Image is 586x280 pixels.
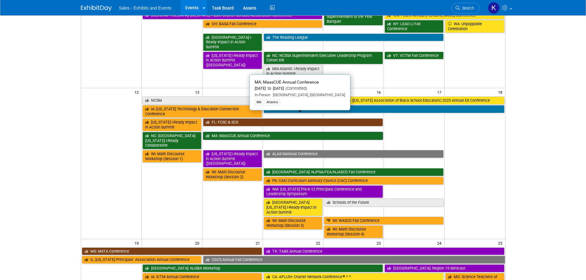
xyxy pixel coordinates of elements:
span: 17 [437,88,444,96]
a: [GEOGRAPHIC_DATA]: NJSBA Workshop [142,264,383,272]
span: 18 [497,88,505,96]
a: IA: [US_STATE] Technology & Education Connection Conference [142,105,262,118]
a: WA: Unpoppable Celebration [445,20,504,33]
a: MA: MassCUE Annual Conference [203,132,383,140]
span: 16 [376,88,384,96]
a: TX: TABE Annual Conference [264,247,504,255]
a: MS: MSTA Conference [82,247,262,255]
a: [GEOGRAPHIC_DATA] i-Ready Impact in Action Summit [203,34,262,51]
a: [US_STATE] i-Ready Impact in Action Summit [142,118,201,131]
span: Search [460,6,474,10]
a: WI: Math Discourse Workshop (Session 1) [142,150,201,163]
a: Schools of the Future [324,199,444,207]
a: WI: Math Discourse Workshop (Session 4) [324,225,383,238]
a: NCSM [142,97,323,105]
a: Mid-Atlantic i-Ready Impact in Action Summit ([GEOGRAPHIC_DATA]/[GEOGRAPHIC_DATA]) [264,65,323,87]
div: MA [255,100,263,105]
a: WI: WASCD Fall Conference [324,217,444,225]
a: Search [452,3,480,14]
span: 24 [437,239,444,247]
a: [GEOGRAPHIC_DATA]: NJPSA/FEA/NJASCD Fall Conference [264,168,444,176]
span: In-Person [255,93,270,97]
a: WI: Math Discourse Workshop (Session 2) [203,168,262,181]
a: NM: [US_STATE] Pre-K-12 Principals Conference and Leadership Symposium [264,185,383,198]
a: NC: [GEOGRAPHIC_DATA][US_STATE] i-Ready Collaborative [142,132,201,149]
div: Atlantic [265,100,280,105]
a: [GEOGRAPHIC_DATA]: Region 19 Minicast [385,264,504,272]
a: NY: LEAD LI Fall Conference [385,20,444,33]
a: NCTM [264,105,504,113]
a: PA: CAIU Curriculum Advisory Council (CAC) Conference [264,177,444,185]
a: OH: BASA Fall Conference [203,20,323,28]
a: CA: CABSE ([US_STATE] Association of Black School Educators) 2025 Annual Ed Conference [324,97,504,105]
a: WI: Math Discourse Workshop (Session 3) [264,217,323,229]
a: [US_STATE] i-Ready Impact in Action Summit ([GEOGRAPHIC_DATA]) [203,52,262,69]
img: Kara Haven [488,2,500,14]
span: 25 [497,239,505,247]
a: CGCS Annual Fall Conference [203,256,505,264]
a: IL: [US_STATE] Principals’ Association Annual Conference [82,256,201,264]
a: NC: NCSSA Superintendent Executive Leadership Program Cohort XIII [264,52,383,64]
span: 19 [134,239,142,247]
div: [DATE] to [DATE] [255,86,345,91]
span: 13 [194,88,202,96]
span: 12 [134,88,142,96]
span: (Committed) [284,86,307,91]
a: VT: VCTM Fall Conference [385,52,444,60]
img: ExhibitDay [81,5,112,11]
a: ALAS National Conference [264,150,444,158]
span: MA: MassCUE Annual Conference [255,80,319,85]
a: [US_STATE] i-Ready Impact in Action Summit ([GEOGRAPHIC_DATA]) [203,150,262,168]
span: 21 [255,239,263,247]
span: 20 [194,239,202,247]
a: [GEOGRAPHIC_DATA][US_STATE] i-Ready Impact in Action Summit [264,199,323,216]
span: [GEOGRAPHIC_DATA], [GEOGRAPHIC_DATA] [270,93,345,97]
a: The Reading League [264,34,444,41]
span: 23 [376,239,384,247]
span: 22 [315,239,323,247]
span: Sales - Exhibits and Events [119,6,171,10]
a: FL: FCSC & SCS [203,118,383,126]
